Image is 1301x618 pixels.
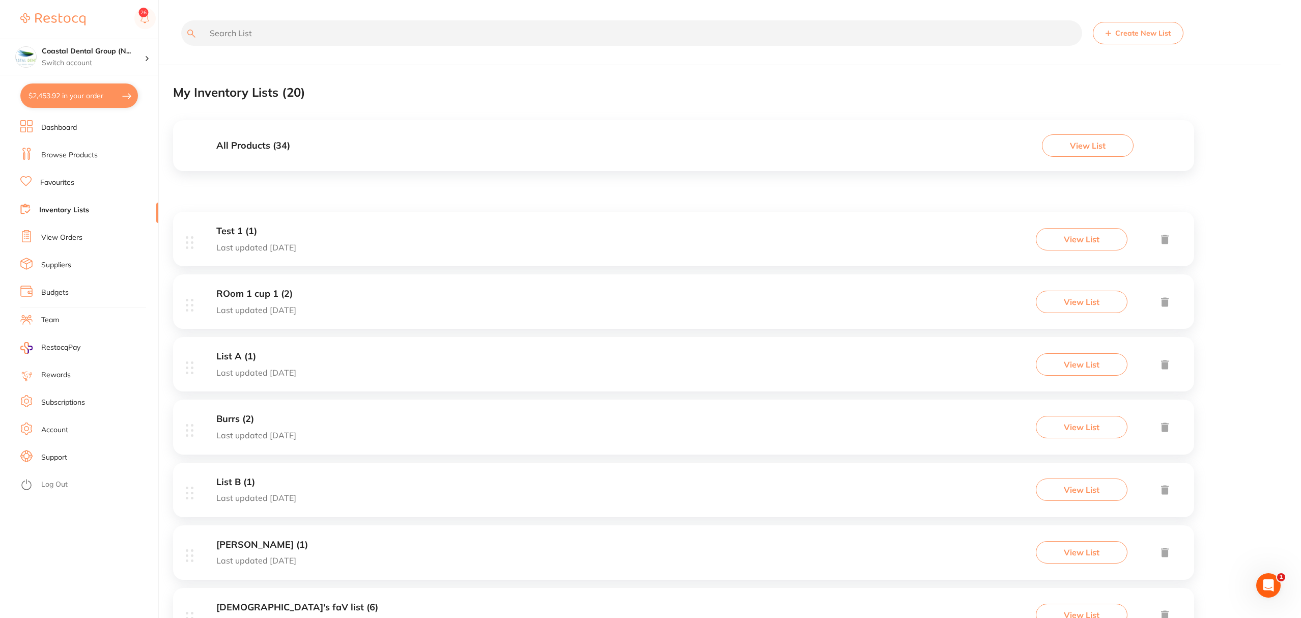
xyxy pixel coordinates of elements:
[173,86,305,100] h2: My Inventory Lists ( 20 )
[216,540,308,550] h3: [PERSON_NAME] (1)
[1036,291,1127,313] button: View List
[39,205,89,215] a: Inventory Lists
[216,289,296,299] h3: ROom 1 cup 1 (2)
[41,233,82,243] a: View Orders
[216,477,296,488] h3: List B (1)
[1277,573,1285,581] span: 1
[41,288,69,298] a: Budgets
[41,343,80,353] span: RestocqPay
[41,150,98,160] a: Browse Products
[41,480,68,490] a: Log Out
[1042,134,1134,157] button: View List
[181,20,1082,46] input: Search List
[216,141,290,151] h3: All Products ( 34 )
[42,58,145,68] p: Switch account
[40,178,74,188] a: Favourites
[1036,541,1127,564] button: View List
[216,243,296,252] p: Last updated [DATE]
[41,123,77,133] a: Dashboard
[216,556,308,565] p: Last updated [DATE]
[1036,228,1127,250] button: View List
[41,315,59,325] a: Team
[42,46,145,57] h4: Coastal Dental Group (Newcastle)
[173,400,1194,462] div: Burrs (2)Last updated [DATE]View List
[41,425,68,435] a: Account
[216,414,296,425] h3: Burrs (2)
[216,305,296,315] p: Last updated [DATE]
[20,13,86,25] img: Restocq Logo
[1036,353,1127,376] button: View List
[216,493,296,502] p: Last updated [DATE]
[20,477,155,493] button: Log Out
[173,463,1194,525] div: List B (1)Last updated [DATE]View List
[1256,573,1281,598] iframe: Intercom live chat
[20,342,80,354] a: RestocqPay
[41,398,85,408] a: Subscriptions
[216,602,378,613] h3: [DEMOGRAPHIC_DATA]'s faV list (6)
[173,337,1194,400] div: List A (1)Last updated [DATE]View List
[216,351,296,362] h3: List A (1)
[216,431,296,440] p: Last updated [DATE]
[41,260,71,270] a: Suppliers
[1093,22,1183,44] button: Create New List
[20,342,33,354] img: RestocqPay
[1036,479,1127,501] button: View List
[1036,416,1127,438] button: View List
[216,226,296,237] h3: Test 1 (1)
[173,212,1194,274] div: Test 1 (1)Last updated [DATE]View List
[41,370,71,380] a: Rewards
[216,368,296,377] p: Last updated [DATE]
[173,525,1194,588] div: [PERSON_NAME] (1)Last updated [DATE]View List
[16,47,36,67] img: Coastal Dental Group (Newcastle)
[41,453,67,463] a: Support
[20,83,138,108] button: $2,453.92 in your order
[173,274,1194,337] div: ROom 1 cup 1 (2)Last updated [DATE]View List
[20,8,86,31] a: Restocq Logo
